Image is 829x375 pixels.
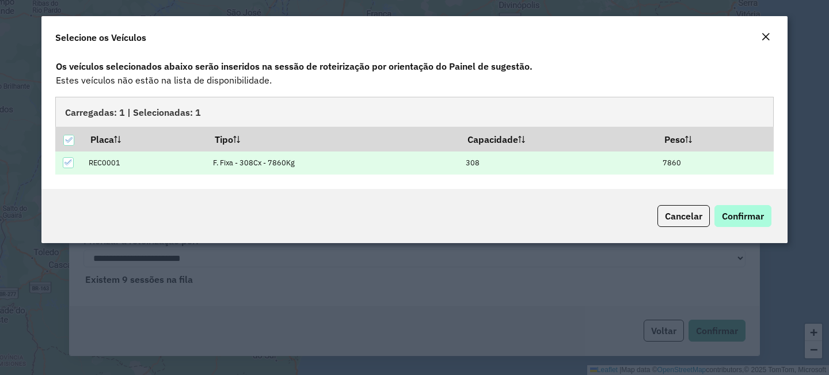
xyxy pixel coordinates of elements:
[459,151,657,175] td: 308
[722,210,764,222] span: Confirmar
[665,210,702,222] span: Cancelar
[55,59,774,88] div: Estes veículos não estão na lista de disponibilidade.
[761,32,770,41] em: Fechar
[55,97,774,127] div: Carregadas: 1 | Selecionadas: 1
[657,127,774,151] th: Peso
[82,151,207,175] td: REC0001
[758,30,774,45] button: Close
[82,127,207,151] th: Placa
[56,60,533,72] strong: Os veículos selecionados abaixo serão inseridos na sessão de roteirização por orientação do Paine...
[55,31,146,44] h4: Selecione os Veículos
[657,151,774,175] td: 7860
[207,127,459,151] th: Tipo
[207,151,459,175] td: F. Fixa - 308Cx - 7860Kg
[714,205,771,227] button: Confirmar
[657,205,710,227] button: Cancelar
[459,127,657,151] th: Capacidade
